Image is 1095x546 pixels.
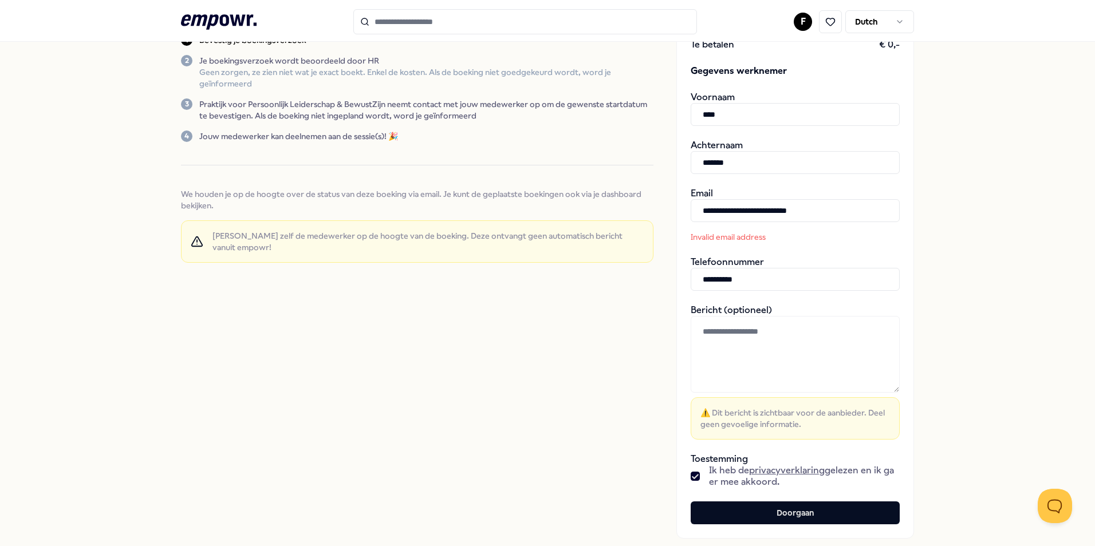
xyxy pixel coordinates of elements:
[709,465,900,488] span: Ik heb de gelezen en ik ga er mee akkoord.
[181,34,192,46] div: 1
[1038,489,1072,523] iframe: Help Scout Beacon - Open
[199,55,653,66] p: Je boekingsverzoek wordt beoordeeld door HR
[199,98,653,121] p: Praktijk voor Persoonlijk Leiderschap & BewustZijn neemt contact met jouw medewerker op om de gew...
[691,231,845,243] p: Invalid email address
[879,39,900,50] span: € 0,-
[691,92,900,126] div: Voornaam
[181,98,192,110] div: 3
[199,66,653,89] p: Geen zorgen, ze zien niet wat je exact boekt. Enkel de kosten. Als de boeking niet goedgekeurd wo...
[691,64,900,78] span: Gegevens werknemer
[181,130,192,142] div: 4
[691,453,900,488] div: Toestemming
[181,55,192,66] div: 2
[691,39,734,50] span: Te betalen
[691,501,900,524] button: Doorgaan
[700,407,890,430] span: ⚠️ Dit bericht is zichtbaar voor de aanbieder. Deel geen gevoelige informatie.
[212,230,644,253] span: [PERSON_NAME] zelf de medewerker op de hoogte van de boeking. Deze ontvangt geen automatisch beri...
[691,256,900,291] div: Telefoonnummer
[691,304,900,440] div: Bericht (optioneel)
[353,9,697,34] input: Search for products, categories or subcategories
[691,140,900,174] div: Achternaam
[181,188,653,211] span: We houden je op de hoogte over de status van deze boeking via email. Je kunt de geplaatste boekin...
[749,465,825,476] a: privacyverklaring
[691,188,900,243] div: Email
[199,130,398,142] p: Jouw medewerker kan deelnemen aan de sessie(s)! 🎉
[794,13,812,31] button: F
